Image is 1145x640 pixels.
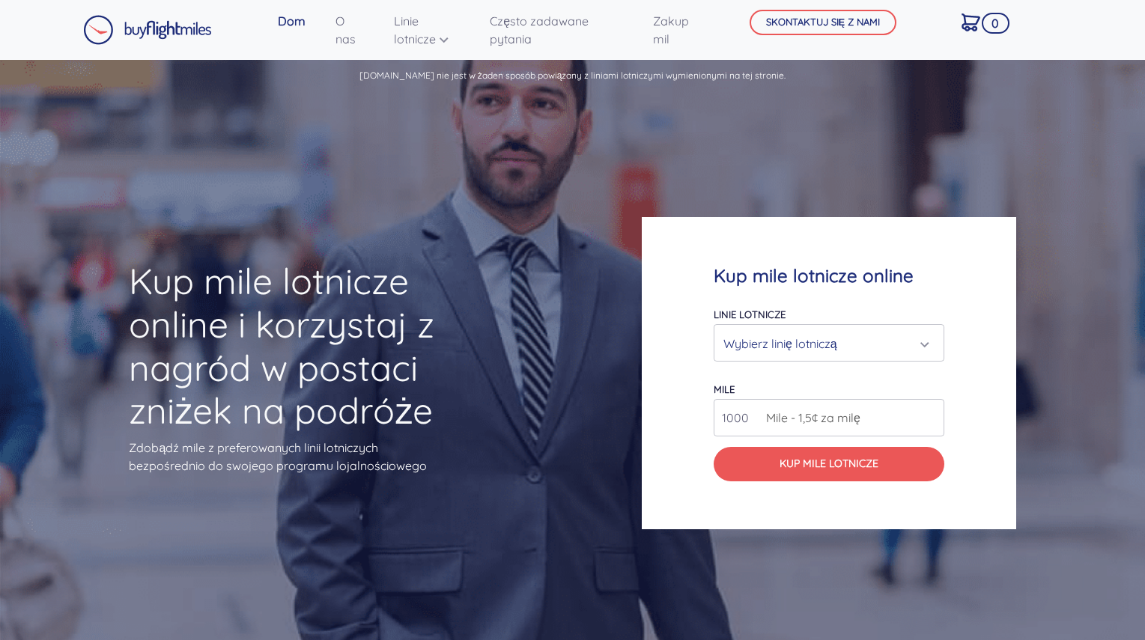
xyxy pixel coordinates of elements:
[714,264,914,287] font: Kup mile lotnicze online
[956,6,986,37] a: 0
[991,16,999,31] font: 0
[962,13,980,31] img: Wózek
[714,447,944,481] button: Kup mile lotnicze
[647,6,709,54] a: Zakup mil
[723,336,837,351] font: Wybierz linię lotniczą
[129,440,378,455] font: Zdobądź mile z preferowanych linii lotniczych
[766,410,860,425] font: Mile - 1,5¢ za milę
[329,6,370,54] a: O nas
[714,324,944,362] button: Wybierz linię lotniczą
[714,308,786,320] font: Linie lotnicze
[83,15,212,45] img: Kup logo mil lotniczych
[278,13,306,28] font: Dom
[272,6,312,36] a: Dom
[766,16,881,28] font: SKONTAKTUJ SIĘ Z NAMI
[83,11,212,49] a: Kup logo mil lotniczych
[484,6,628,54] a: Często zadawane pytania
[780,457,878,470] font: Kup mile lotnicze
[359,70,786,81] font: [DOMAIN_NAME] nie jest w żaden sposób powiązany z liniami lotniczymi wymienionymi na tej stronie.
[335,13,356,46] font: O nas
[129,258,434,433] font: Kup mile lotnicze online i korzystaj z nagród w postaci zniżek na podróże
[750,10,897,35] button: SKONTAKTUJ SIĘ Z NAMI
[129,458,427,473] font: bezpośrednio do swojego programu lojalnościowego
[394,13,436,46] font: Linie lotnicze
[653,13,689,46] font: Zakup mil
[490,13,589,46] font: Często zadawane pytania
[714,383,735,395] font: mile
[388,6,467,54] a: Linie lotnicze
